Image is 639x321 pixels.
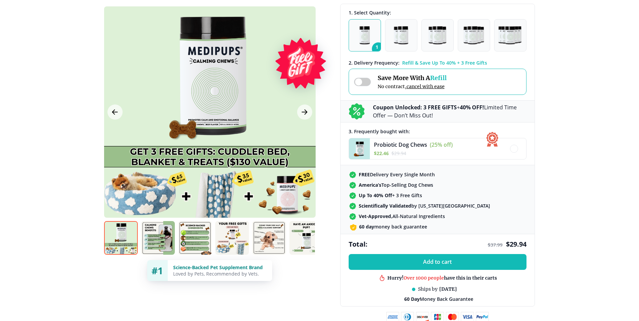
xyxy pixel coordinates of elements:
img: Calming Chews | Natural Dog Supplements [289,221,323,255]
span: Money Back Guarantee [404,296,473,302]
span: money back guarantee [359,223,427,230]
span: Add to cart [423,259,452,265]
span: by [US_STATE][GEOGRAPHIC_DATA] [359,203,490,209]
img: Calming Chews | Natural Dog Supplements [141,221,175,255]
img: Pack of 3 - Natural Dog Supplements [428,26,446,44]
button: Next Image [297,105,312,120]
b: Coupon Unlocked: 3 FREE GIFTS [373,104,457,111]
span: cancel with ease [407,83,445,90]
span: 1 [372,42,385,55]
span: Refill [430,74,447,82]
span: Save More With A [378,74,447,82]
span: [DATE] [439,286,457,292]
strong: Scientifically Validated [359,203,411,209]
button: Previous Image [107,105,123,120]
strong: Vet-Approved, [359,213,392,219]
span: $ 37.99 [488,242,503,248]
span: 2 . Delivery Frequency: [349,60,400,66]
span: Ships by [418,286,438,292]
img: Calming Chews | Natural Dog Supplements [215,221,249,255]
strong: 60 Day [404,296,420,302]
span: Refill & Save Up To 40% + 3 Free Gifts [402,60,487,66]
img: Pack of 1 - Natural Dog Supplements [359,26,370,44]
span: Top-Selling Dog Chews [359,182,433,188]
button: Add to cart [349,254,526,270]
div: 1. Select Quantity: [349,9,526,16]
strong: 60 day [359,223,374,230]
div: Loved by Pets, Recommended by Vets. [173,271,267,277]
strong: America’s [359,182,381,188]
div: Hurry! have this in their carts [387,274,497,281]
img: Pack of 4 - Natural Dog Supplements [464,26,484,44]
b: 40% OFF! [460,104,484,111]
span: All-Natural Ingredients [359,213,445,219]
span: + 3 Free Gifts [359,192,422,199]
div: Science-Backed Pet Supplement Brand [173,264,267,271]
span: Over 1000 people [404,274,444,280]
span: Delivery Every Single Month [359,171,435,178]
img: Calming Chews | Natural Dog Supplements [252,221,286,255]
span: $ 29.94 [391,150,406,156]
button: 1 [349,19,381,51]
strong: FREE [359,171,370,178]
span: 3 . Frequently bought with: [349,128,410,135]
p: + Limited Time Offer — Don’t Miss Out! [373,103,526,119]
img: Pack of 5 - Natural Dog Supplements [498,26,522,44]
img: Probiotic Dog Chews - Medipups [349,138,370,159]
strong: Up To 40% Off [359,192,392,199]
span: Probiotic Dog Chews [374,141,427,148]
span: #1 [152,264,163,277]
img: Calming Chews | Natural Dog Supplements [104,221,138,255]
span: $ 22.46 [374,150,389,156]
span: (25% off) [430,141,453,148]
span: Total: [349,240,368,249]
img: Calming Chews | Natural Dog Supplements [178,221,212,255]
img: Pack of 2 - Natural Dog Supplements [394,26,408,44]
span: $ 29.94 [506,240,526,249]
span: No contract, [378,83,447,90]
